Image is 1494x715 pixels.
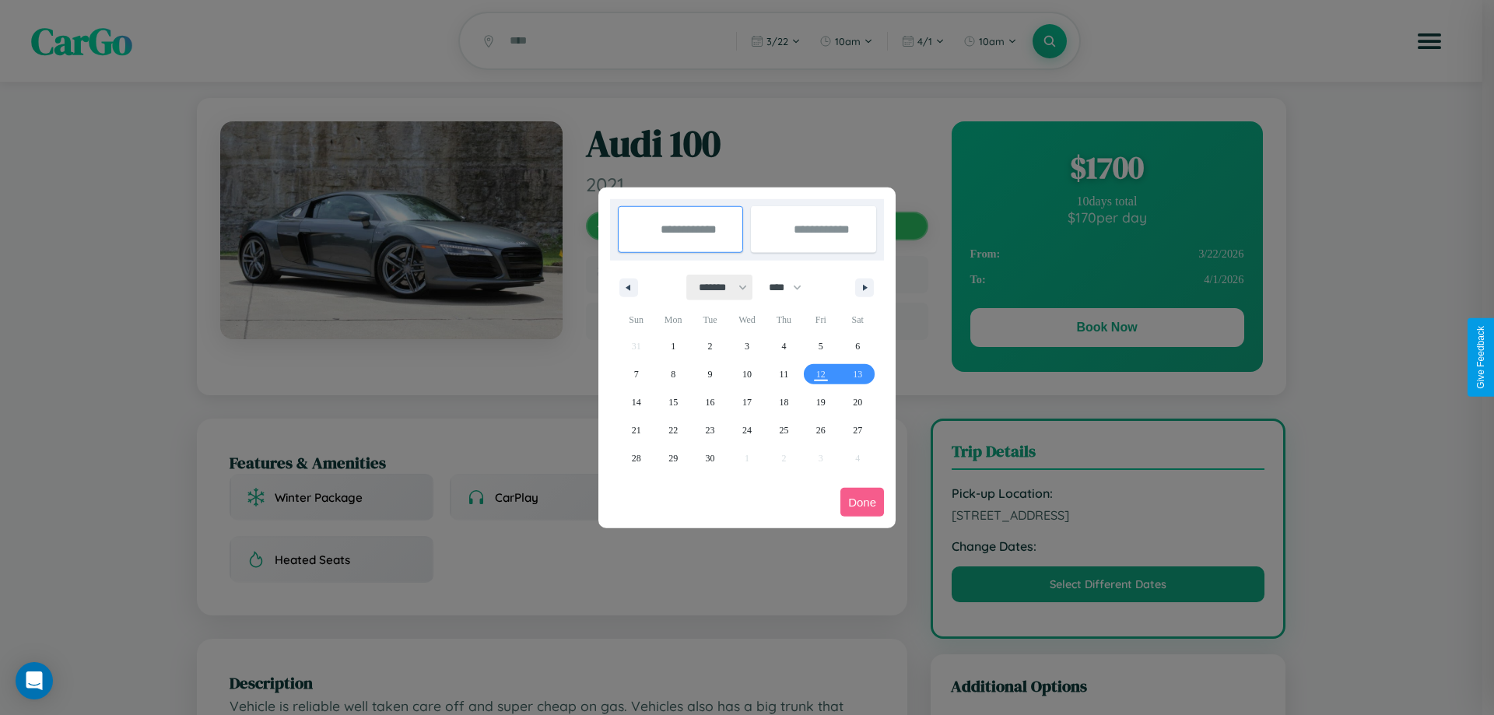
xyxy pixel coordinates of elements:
[728,416,765,444] button: 24
[745,332,749,360] span: 3
[728,388,765,416] button: 17
[816,416,826,444] span: 26
[632,444,641,472] span: 28
[692,416,728,444] button: 23
[802,332,839,360] button: 5
[742,416,752,444] span: 24
[708,332,713,360] span: 2
[692,360,728,388] button: 9
[766,416,802,444] button: 25
[1475,326,1486,389] div: Give Feedback
[766,388,802,416] button: 18
[692,444,728,472] button: 30
[692,307,728,332] span: Tue
[840,388,876,416] button: 20
[618,388,654,416] button: 14
[671,360,675,388] span: 8
[840,360,876,388] button: 13
[632,388,641,416] span: 14
[634,360,639,388] span: 7
[853,360,862,388] span: 13
[16,662,53,699] div: Open Intercom Messenger
[654,332,691,360] button: 1
[618,307,654,332] span: Sun
[819,332,823,360] span: 5
[802,416,839,444] button: 26
[816,360,826,388] span: 12
[618,444,654,472] button: 28
[853,416,862,444] span: 27
[840,488,884,517] button: Done
[781,332,786,360] span: 4
[779,416,788,444] span: 25
[654,444,691,472] button: 29
[708,360,713,388] span: 9
[671,332,675,360] span: 1
[668,388,678,416] span: 15
[654,307,691,332] span: Mon
[840,332,876,360] button: 6
[692,388,728,416] button: 16
[668,444,678,472] span: 29
[840,416,876,444] button: 27
[742,388,752,416] span: 17
[840,307,876,332] span: Sat
[706,388,715,416] span: 16
[692,332,728,360] button: 2
[728,360,765,388] button: 10
[618,416,654,444] button: 21
[618,360,654,388] button: 7
[632,416,641,444] span: 21
[779,388,788,416] span: 18
[766,360,802,388] button: 11
[654,360,691,388] button: 8
[654,388,691,416] button: 15
[816,388,826,416] span: 19
[654,416,691,444] button: 22
[766,332,802,360] button: 4
[728,307,765,332] span: Wed
[802,360,839,388] button: 12
[706,444,715,472] span: 30
[780,360,789,388] span: 11
[802,307,839,332] span: Fri
[766,307,802,332] span: Thu
[802,388,839,416] button: 19
[668,416,678,444] span: 22
[853,388,862,416] span: 20
[855,332,860,360] span: 6
[728,332,765,360] button: 3
[706,416,715,444] span: 23
[742,360,752,388] span: 10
